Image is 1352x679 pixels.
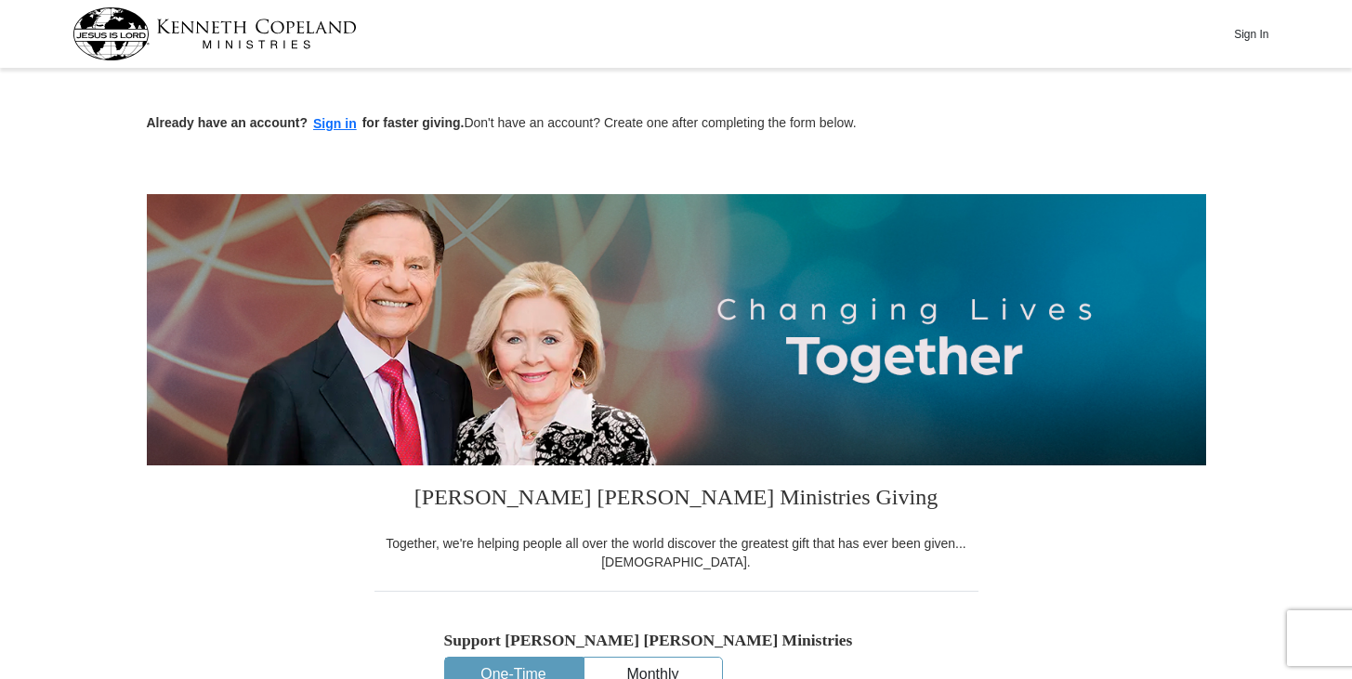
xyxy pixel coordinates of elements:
[374,465,978,534] h3: [PERSON_NAME] [PERSON_NAME] Ministries Giving
[147,115,465,130] strong: Already have an account? for faster giving.
[72,7,357,60] img: kcm-header-logo.svg
[308,113,362,135] button: Sign in
[444,631,909,650] h5: Support [PERSON_NAME] [PERSON_NAME] Ministries
[147,113,1206,135] p: Don't have an account? Create one after completing the form below.
[1224,20,1280,48] button: Sign In
[374,534,978,571] div: Together, we're helping people all over the world discover the greatest gift that has ever been g...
